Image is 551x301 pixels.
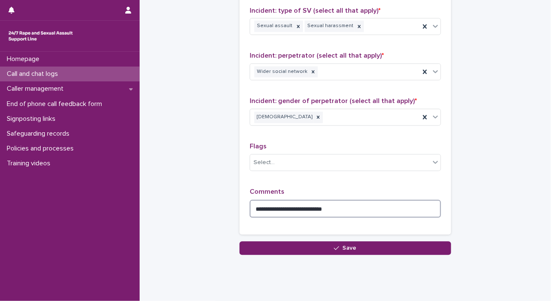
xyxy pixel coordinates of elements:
span: Incident: perpetrator (select all that apply) [250,53,384,59]
p: Training videos [3,159,57,167]
div: Sexual assault [254,21,294,32]
span: Incident: type of SV (select all that apply) [250,7,380,14]
p: Call and chat logs [3,70,65,78]
p: Safeguarding records [3,130,76,138]
span: Save [343,245,357,251]
p: Homepage [3,55,46,63]
p: Policies and processes [3,145,80,153]
p: Signposting links [3,115,62,123]
span: Comments [250,189,284,195]
span: Incident: gender of perpetrator (select all that apply) [250,98,417,105]
p: End of phone call feedback form [3,100,109,108]
button: Save [240,242,451,255]
div: Wider social network [254,67,309,78]
p: Caller management [3,85,70,93]
div: Sexual harassment [305,21,355,32]
div: Select... [253,159,275,167]
img: rhQMoQhaT3yELyF149Cw [7,28,74,45]
div: [DEMOGRAPHIC_DATA] [254,112,314,123]
span: Flags [250,143,267,150]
